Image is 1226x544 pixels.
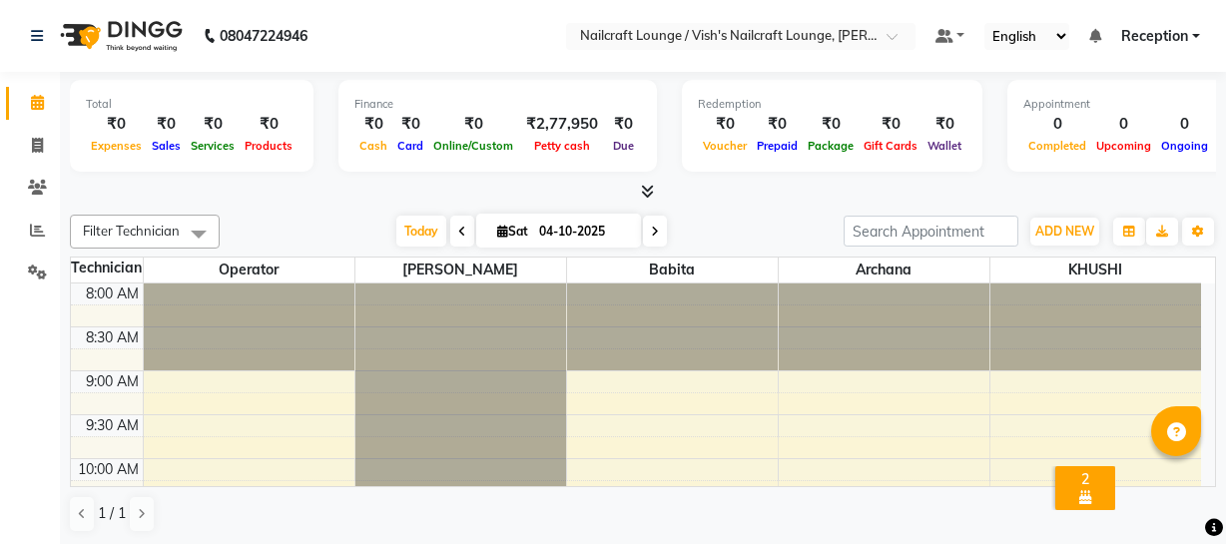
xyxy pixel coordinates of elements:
button: ADD NEW [1030,218,1099,246]
span: Package [803,139,859,153]
span: [PERSON_NAME] [355,258,566,282]
span: Cash [354,139,392,153]
div: Technician [71,258,143,278]
div: ₹0 [698,113,752,136]
iframe: chat widget [1142,464,1206,524]
span: Petty cash [529,139,595,153]
div: 2 [1059,470,1111,488]
span: Online/Custom [428,139,518,153]
span: Services [186,139,240,153]
div: 10:00 AM [74,459,143,480]
div: 0 [1023,113,1091,136]
div: Finance [354,96,641,113]
span: Wallet [922,139,966,153]
span: ADD NEW [1035,224,1094,239]
span: Archana [779,258,989,282]
span: Sat [492,224,533,239]
div: ₹0 [803,113,859,136]
div: ₹2,77,950 [518,113,606,136]
div: ₹0 [147,113,186,136]
div: ₹0 [752,113,803,136]
img: logo [51,8,188,64]
div: 9:30 AM [82,415,143,436]
span: 1 / 1 [98,503,126,524]
div: ₹0 [606,113,641,136]
input: 2025-10-04 [533,217,633,247]
span: Gift Cards [859,139,922,153]
div: ₹0 [354,113,392,136]
span: KHUSHI [990,258,1202,282]
div: Redemption [698,96,966,113]
span: Operator [144,258,354,282]
input: Search Appointment [844,216,1018,247]
div: 9:00 AM [82,371,143,392]
span: Filter Technician [83,223,180,239]
span: Upcoming [1091,139,1156,153]
div: ₹0 [240,113,298,136]
div: ₹0 [186,113,240,136]
span: Voucher [698,139,752,153]
div: 0 [1156,113,1213,136]
b: 08047224946 [220,8,307,64]
div: ₹0 [922,113,966,136]
div: ₹0 [859,113,922,136]
span: Prepaid [752,139,803,153]
div: ₹0 [392,113,428,136]
div: ₹0 [86,113,147,136]
span: Completed [1023,139,1091,153]
div: 8:00 AM [82,283,143,304]
span: Due [608,139,639,153]
span: Reception [1121,26,1188,47]
div: ₹0 [428,113,518,136]
span: Card [392,139,428,153]
span: Babita [567,258,778,282]
div: Total [86,96,298,113]
span: Expenses [86,139,147,153]
span: Today [396,216,446,247]
div: 0 [1091,113,1156,136]
span: Products [240,139,298,153]
span: Sales [147,139,186,153]
span: Ongoing [1156,139,1213,153]
div: 8:30 AM [82,327,143,348]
